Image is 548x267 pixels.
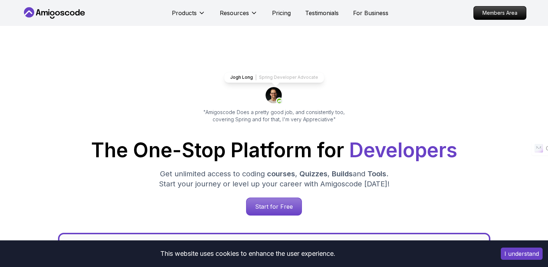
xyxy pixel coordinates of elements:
[367,169,386,178] span: Tools
[259,74,318,80] p: Spring Developer Advocate
[246,198,302,216] a: Start for Free
[220,9,258,23] button: Resources
[267,169,295,178] span: courses
[349,138,457,162] span: Developers
[5,246,490,262] div: This website uses cookies to enhance the user experience.
[246,198,302,215] p: Start for Free
[220,9,249,17] p: Resources
[272,9,291,17] a: Pricing
[172,9,197,17] p: Products
[305,9,339,17] a: Testimonials
[153,169,395,189] p: Get unlimited access to coding , , and . Start your journey or level up your career with Amigosco...
[172,9,205,23] button: Products
[266,87,283,104] img: josh long
[501,248,543,260] button: Accept cookies
[353,9,388,17] a: For Business
[193,109,355,123] p: "Amigoscode Does a pretty good job, and consistently too, covering Spring and for that, I'm very ...
[28,140,521,160] h1: The One-Stop Platform for
[474,6,526,19] p: Members Area
[299,169,328,178] span: Quizzes
[473,6,526,20] a: Members Area
[230,74,253,80] p: Jogh Long
[332,169,353,178] span: Builds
